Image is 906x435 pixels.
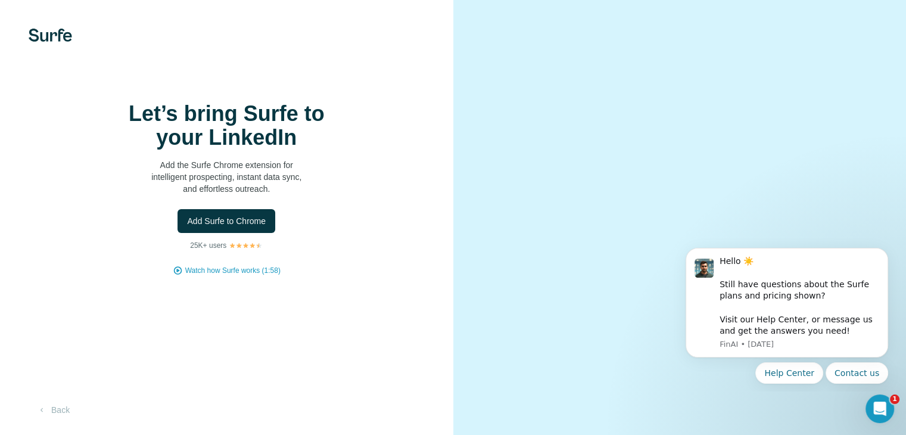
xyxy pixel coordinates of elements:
[190,240,226,251] p: 25K+ users
[107,159,345,195] p: Add the Surfe Chrome extension for intelligent prospecting, instant data sync, and effortless out...
[187,215,266,227] span: Add Surfe to Chrome
[178,209,275,233] button: Add Surfe to Chrome
[29,399,78,421] button: Back
[107,102,345,150] h1: Let’s bring Surfe to your LinkedIn
[668,237,906,391] iframe: Intercom notifications message
[865,394,894,423] iframe: Intercom live chat
[29,29,72,42] img: Surfe's logo
[185,265,281,276] button: Watch how Surfe works (1:58)
[229,242,263,249] img: Rating Stars
[890,394,899,404] span: 1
